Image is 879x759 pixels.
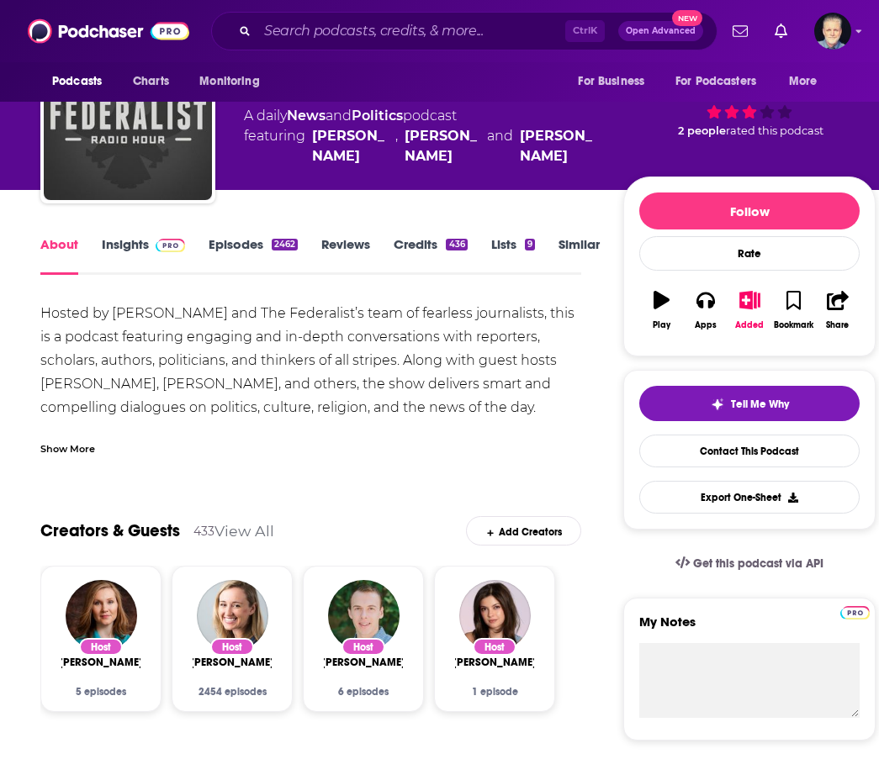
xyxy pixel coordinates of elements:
[816,280,860,340] button: Share
[639,481,860,514] button: Export One-Sheet
[559,236,600,275] a: Similar
[578,70,644,93] span: For Business
[342,638,385,656] div: Host
[272,239,298,250] div: 2462
[684,280,728,340] button: Apps
[312,126,389,166] a: Mollie Hemingway
[814,13,851,50] span: Logged in as JonesLiterary
[209,236,298,275] a: Episodes2462
[321,236,370,275] a: Reviews
[287,108,326,124] a: News
[672,10,702,26] span: New
[188,66,281,98] button: open menu
[768,17,794,45] a: Show notifications dropdown
[826,320,849,330] div: Share
[197,580,268,651] a: Emily Jashinsky
[190,656,274,669] a: Emily Jashinsky
[40,236,78,275] a: About
[395,126,398,166] span: ,
[626,27,696,35] span: Open Advanced
[59,656,143,669] a: Joy Pullmann
[156,239,185,252] img: Podchaser Pro
[211,12,717,50] div: Search podcasts, credits, & more...
[244,126,596,166] span: featuring
[777,66,839,98] button: open menu
[675,70,756,93] span: For Podcasters
[453,656,537,669] span: [PERSON_NAME]
[840,604,870,619] a: Pro website
[455,686,534,698] div: 1 episode
[487,126,513,166] span: and
[210,638,254,656] div: Host
[405,126,481,166] a: David Harsanyi
[735,320,764,330] div: Added
[133,70,169,93] span: Charts
[324,686,403,698] div: 6 episodes
[190,656,274,669] span: [PERSON_NAME]
[321,656,405,669] a: Tristan Justice
[44,32,212,200] img: Federalist Radio Hour
[193,686,272,698] div: 2454 episodes
[639,386,860,421] button: tell me why sparkleTell Me Why
[618,21,703,41] button: Open AdvancedNew
[491,236,535,275] a: Lists9
[565,20,605,42] span: Ctrl K
[728,280,771,340] button: Added
[726,17,755,45] a: Show notifications dropdown
[639,614,860,643] label: My Notes
[639,236,860,271] div: Rate
[28,15,189,47] img: Podchaser - Follow, Share and Rate Podcasts
[711,398,724,411] img: tell me why sparkle
[789,70,818,93] span: More
[446,239,467,250] div: 436
[321,656,405,669] span: [PERSON_NAME]
[40,66,124,98] button: open menu
[520,126,596,166] a: Ben Domenech
[566,66,665,98] button: open menu
[394,236,467,275] a: Credits436
[693,556,823,571] span: Get this podcast via API
[774,320,813,330] div: Bookmark
[257,18,565,45] input: Search podcasts, credits, & more...
[199,70,259,93] span: Monitoring
[326,108,352,124] span: and
[653,320,670,330] div: Play
[328,580,400,651] img: Tristan Justice
[66,580,137,651] img: Joy Pullmann
[814,13,851,50] img: User Profile
[639,435,860,467] a: Contact This Podcast
[214,522,274,540] a: View All
[525,239,535,250] div: 9
[814,13,851,50] button: Show profile menu
[466,516,581,546] div: Add Creators
[79,638,123,656] div: Host
[665,66,781,98] button: open menu
[726,124,823,137] span: rated this podcast
[102,236,185,275] a: InsightsPodchaser Pro
[771,280,815,340] button: Bookmark
[244,106,596,166] div: A daily podcast
[61,686,140,698] div: 5 episodes
[731,398,789,411] span: Tell Me Why
[59,656,143,669] span: [PERSON_NAME]
[459,580,531,651] img: Evita Duffy-Alfonso
[193,524,214,539] div: 433
[840,606,870,619] img: Podchaser Pro
[453,656,537,669] a: Evita Duffy-Alfonso
[40,520,180,541] a: Creators & Guests
[52,70,102,93] span: Podcasts
[639,280,683,340] button: Play
[122,66,179,98] a: Charts
[639,192,860,229] button: Follow
[473,638,516,656] div: Host
[695,320,717,330] div: Apps
[352,108,403,124] a: Politics
[40,302,581,514] div: Hosted by [PERSON_NAME] and The Federalist’s team of fearless journalists, this is a podcast feat...
[662,543,837,584] a: Get this podcast via API
[678,124,726,137] span: 2 people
